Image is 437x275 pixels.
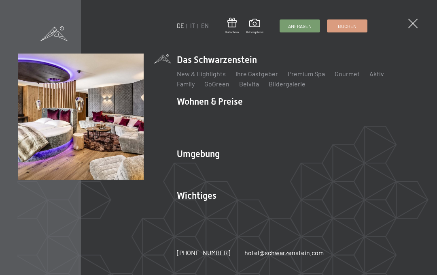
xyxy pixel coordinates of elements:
a: Anfragen [280,20,319,32]
a: EN [201,22,209,29]
a: hotel@schwarzenstein.com [244,248,324,257]
a: [PHONE_NUMBER] [177,248,230,257]
a: GoGreen [204,80,229,88]
a: Gutschein [225,18,239,34]
span: Bildergalerie [246,30,263,34]
a: New & Highlights [177,70,226,77]
a: Premium Spa [288,70,325,77]
span: [PHONE_NUMBER] [177,249,230,256]
a: Buchen [327,20,367,32]
a: Belvita [239,80,259,88]
span: Buchen [338,23,356,30]
a: IT [190,22,195,29]
a: Ihre Gastgeber [235,70,278,77]
a: Aktiv [369,70,384,77]
span: Gutschein [225,30,239,34]
a: Bildergalerie [269,80,305,88]
a: Bildergalerie [246,19,263,34]
span: Anfragen [288,23,311,30]
a: DE [177,22,184,29]
a: Gourmet [335,70,360,77]
a: Family [177,80,195,88]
